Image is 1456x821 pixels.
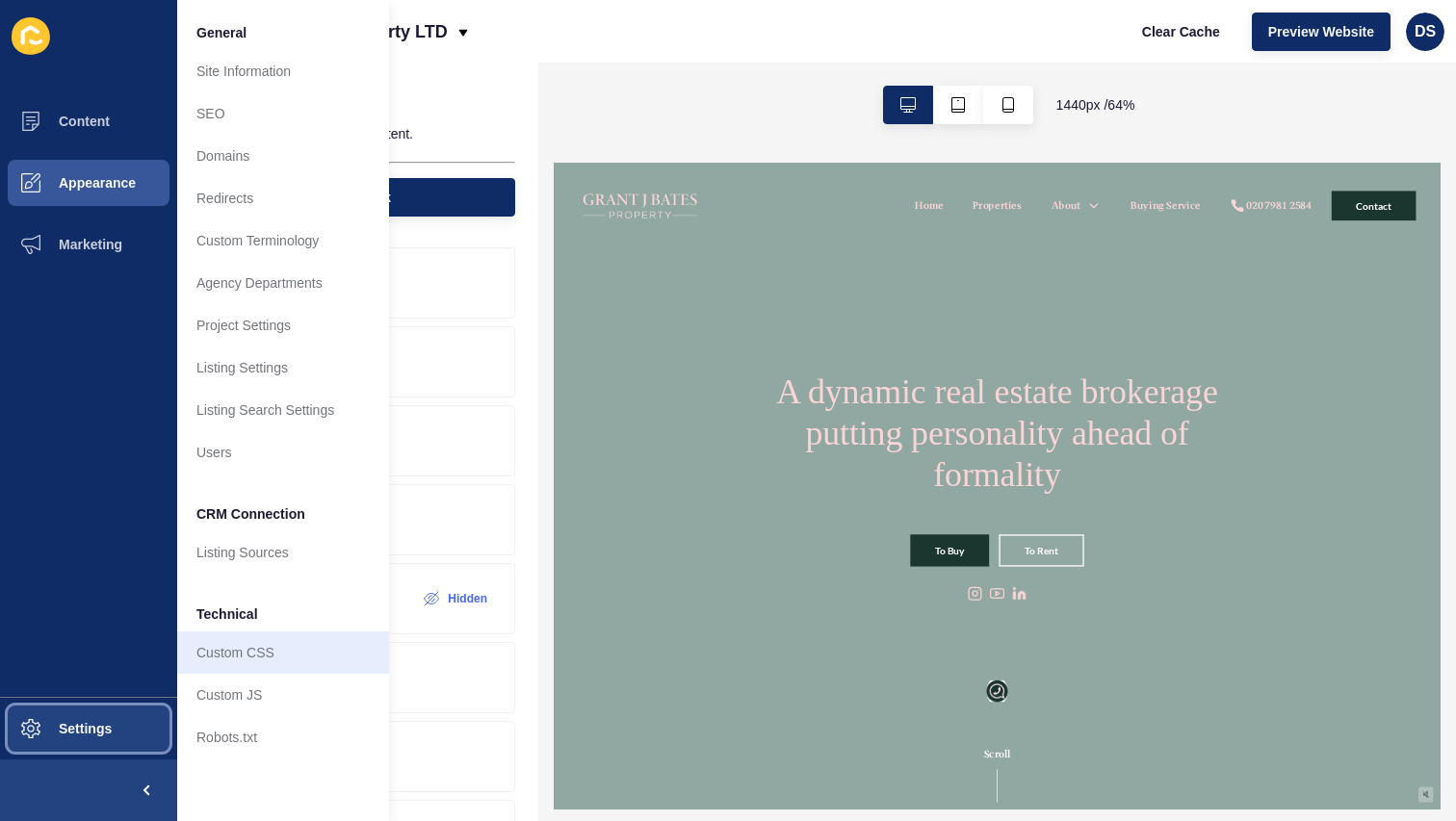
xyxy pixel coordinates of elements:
a: Site Information [177,50,389,92]
span: Clear Cache [1142,22,1220,41]
a: SEO [177,92,389,135]
span: CRM Connection [196,504,305,524]
a: Redirects [177,177,389,219]
span: Technical [196,604,258,624]
div: 020 7981 2584 [1082,56,1185,79]
span: 1440 px / 64 % [1056,95,1135,115]
a: Contact [1216,44,1348,90]
button: Preview Website [1252,13,1391,51]
a: Domains [177,135,389,177]
a: To Rent [696,581,829,631]
span: General [196,23,247,42]
a: Project Settings [177,304,389,346]
a: Agency Departments [177,262,389,304]
label: Hidden [448,591,487,606]
a: Robots.txt [177,716,389,758]
a: Buying Service [902,56,1011,79]
a: Home [565,56,610,79]
a: Properties [655,56,731,79]
img: Company logo [39,10,231,125]
a: Custom Terminology [177,219,389,262]
h1: A dynamic real estate brokerage putting personality ahead of formality [291,326,1095,520]
a: 020 7981 2584 [1057,56,1185,79]
a: Custom JS [177,674,389,716]
span: Preview Website [1268,22,1374,41]
a: Users [177,431,389,474]
a: Listing Sources [177,531,389,574]
span: DS [1415,22,1436,41]
a: Listing Search Settings [177,389,389,431]
a: Listing Settings [177,346,389,389]
a: To Buy [558,581,681,631]
a: About [778,56,824,79]
button: Clear Cache [1126,13,1236,51]
a: Custom CSS [177,631,389,674]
